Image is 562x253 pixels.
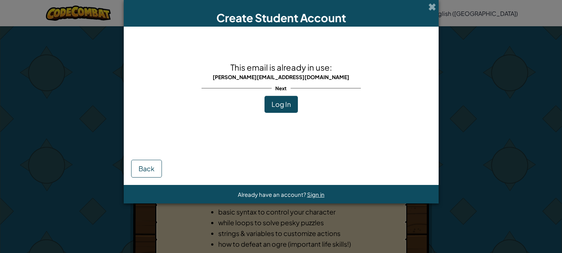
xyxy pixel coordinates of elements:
span: Next [272,83,290,94]
span: Back [139,164,154,173]
button: Log In [265,96,298,113]
button: Back [131,160,162,178]
span: Create Student Account [216,11,346,25]
span: Already have an account? [238,191,307,198]
a: Sign in [307,191,325,198]
span: This email is already in use: [230,62,332,72]
span: Log In [272,100,291,108]
span: [PERSON_NAME][EMAIL_ADDRESS][DOMAIN_NAME] [213,74,349,80]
